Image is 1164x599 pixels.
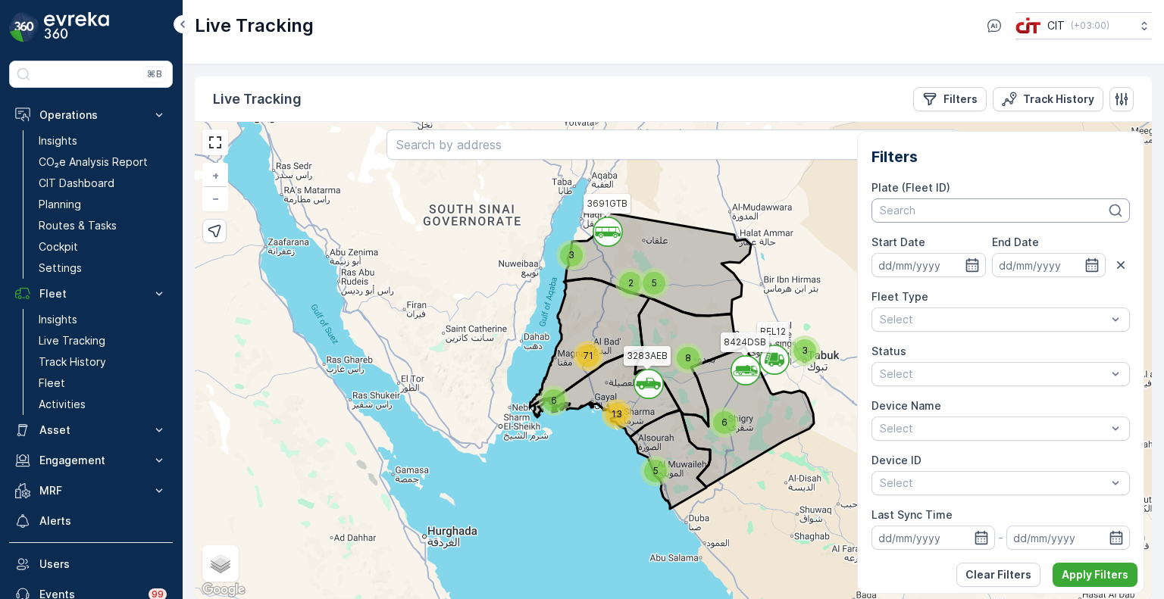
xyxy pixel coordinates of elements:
button: Clear Filters [956,563,1040,587]
span: 6 [551,395,557,406]
p: Select [880,421,1106,436]
p: CIT [1047,18,1065,33]
span: 5 [652,277,657,289]
p: Insights [39,312,77,327]
label: Fleet Type [871,290,928,303]
a: Track History [33,351,173,373]
p: Alerts [39,513,167,529]
span: − [212,192,220,204]
a: Cockpit [33,236,173,257]
p: Live Tracking [195,14,314,38]
p: Cockpit [39,239,78,254]
input: dd/mm/yyyy [1006,526,1130,550]
button: MRF [9,476,173,506]
button: Asset [9,415,173,445]
p: Filters [943,92,978,107]
a: Fleet [33,373,173,394]
a: Users [9,549,173,579]
label: Plate (Fleet ID) [871,181,950,194]
button: Engagement [9,445,173,476]
div: 5 [640,456,671,486]
p: Live Tracking [213,89,302,110]
a: Live Tracking [33,330,173,351]
button: Filters [913,87,987,111]
p: CO₂e Analysis Report [39,154,148,170]
a: CIT Dashboard [33,173,173,194]
p: Operations [39,108,142,123]
p: Live Tracking [39,333,105,348]
a: Alerts [9,506,173,536]
label: Last Sync Time [871,508,953,521]
span: 3 [568,249,574,261]
label: End Date [992,236,1039,248]
a: Layers [204,547,237,580]
p: Fleet [39,286,142,301]
input: dd/mm/yyyy [992,253,1106,277]
a: Insights [33,130,173,151]
span: 3 [802,345,808,356]
div: 2 [615,268,646,298]
a: View Fullscreen [204,131,227,154]
a: Routes & Tasks [33,215,173,236]
img: logo_dark-DEwI_e13.png [44,12,109,42]
div: 5 [639,268,669,298]
p: Clear Filters [965,567,1031,582]
a: Planning [33,194,173,215]
p: Select [880,367,1106,382]
p: CIT Dashboard [39,176,114,191]
img: logo [9,12,39,42]
p: Track History [1023,92,1094,107]
a: Settings [33,257,173,279]
p: Routes & Tasks [39,218,117,233]
div: ` [634,369,653,392]
p: Fleet [39,376,65,391]
p: ⌘B [147,68,162,80]
span: 6 [721,416,727,428]
p: ( +03:00 ) [1071,20,1109,32]
div: 3 [556,240,587,270]
label: Status [871,345,906,357]
p: Settings [39,261,82,276]
a: Insights [33,309,173,330]
button: Apply Filters [1053,563,1137,587]
input: dd/mm/yyyy [871,526,995,550]
p: Activities [39,397,86,412]
p: Asset [39,423,142,438]
h2: Filters [871,145,1130,168]
div: ` [731,355,750,378]
div: 3 [790,335,820,366]
span: 2 [628,277,634,289]
a: Activities [33,394,173,415]
p: - [998,529,1003,547]
span: 71 [584,350,593,361]
p: Select [880,312,1106,327]
p: MRF [39,483,142,498]
svg: ` [634,369,664,399]
div: 6 [539,385,569,416]
input: Search by address [386,129,961,160]
button: CIT(+03:00) [1015,12,1152,39]
p: Insights [39,133,77,148]
input: dd/mm/yyyy [871,253,985,277]
a: Zoom In [204,164,227,187]
span: + [212,169,219,182]
div: 8 [673,343,703,373]
span: 13 [612,408,622,420]
label: Device ID [871,454,921,466]
svg: ` [731,355,761,385]
span: 5 [653,465,659,476]
div: 71 [573,341,603,371]
div: 6 [709,407,740,438]
div: 13 [602,399,632,429]
p: Apply Filters [1062,567,1128,582]
a: Zoom Out [204,187,227,210]
button: Operations [9,100,173,130]
p: Search [880,203,1106,218]
span: 8 [685,352,691,363]
button: Fleet [9,279,173,309]
label: Start Date [871,236,925,248]
p: Select [880,476,1106,491]
p: Users [39,557,167,572]
img: cit-logo_pOk6rL0.png [1015,17,1041,34]
a: CO₂e Analysis Report [33,151,173,173]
